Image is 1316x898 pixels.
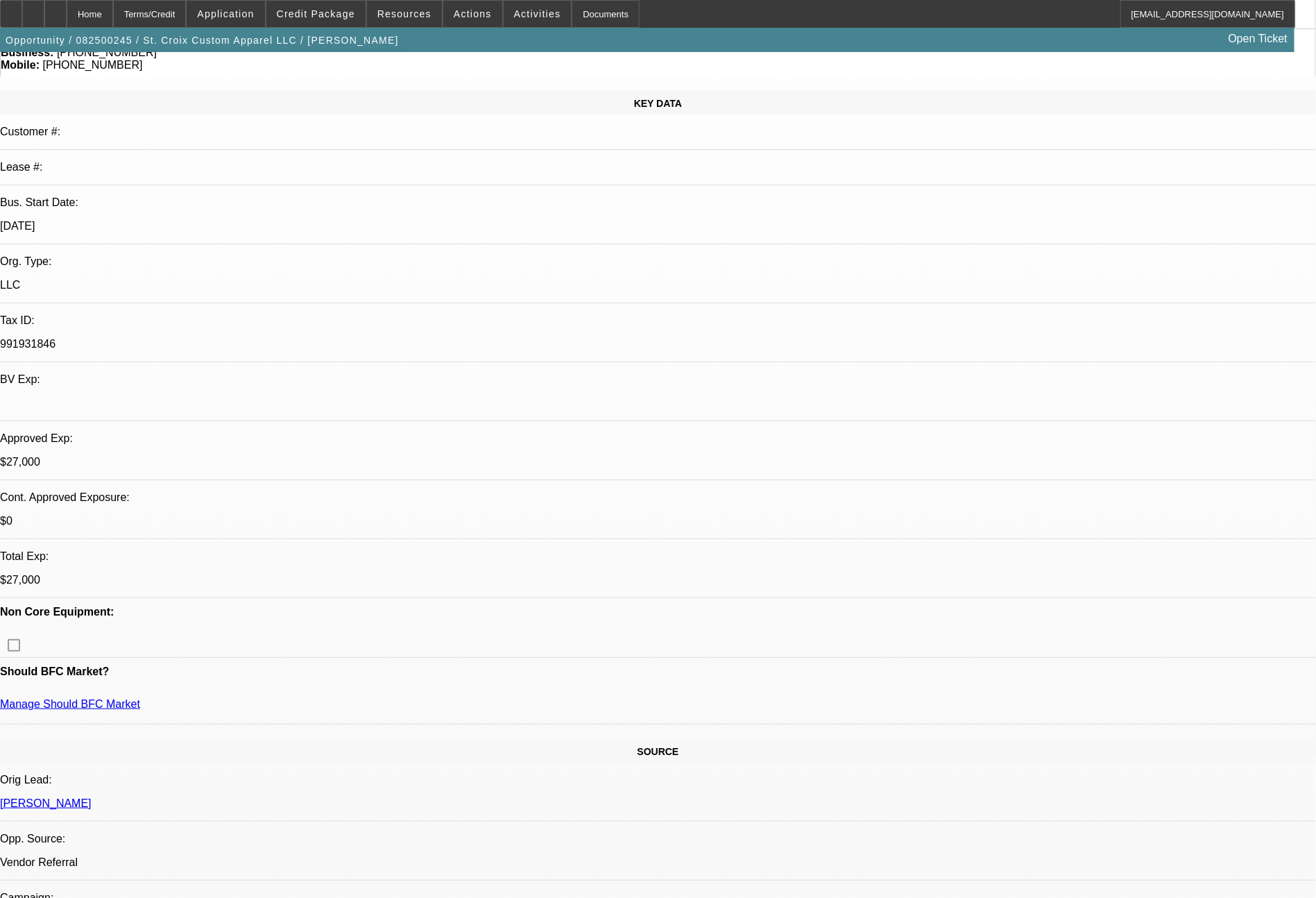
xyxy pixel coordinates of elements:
[197,8,254,19] span: Application
[638,746,679,757] span: SOURCE
[266,1,366,27] button: Credit Package
[514,8,561,19] span: Activities
[6,35,399,46] span: Opportunity / 082500245 / St. Croix Custom Apparel LLC / [PERSON_NAME]
[1223,27,1293,51] a: Open Ticket
[277,8,355,19] span: Credit Package
[367,1,442,27] button: Resources
[504,1,572,27] button: Activities
[454,8,492,19] span: Actions
[443,1,502,27] button: Actions
[634,98,682,109] span: KEY DATA
[187,1,264,27] button: Application
[377,8,431,19] span: Resources
[42,59,142,71] span: [PHONE_NUMBER]
[1,59,40,71] strong: Mobile:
